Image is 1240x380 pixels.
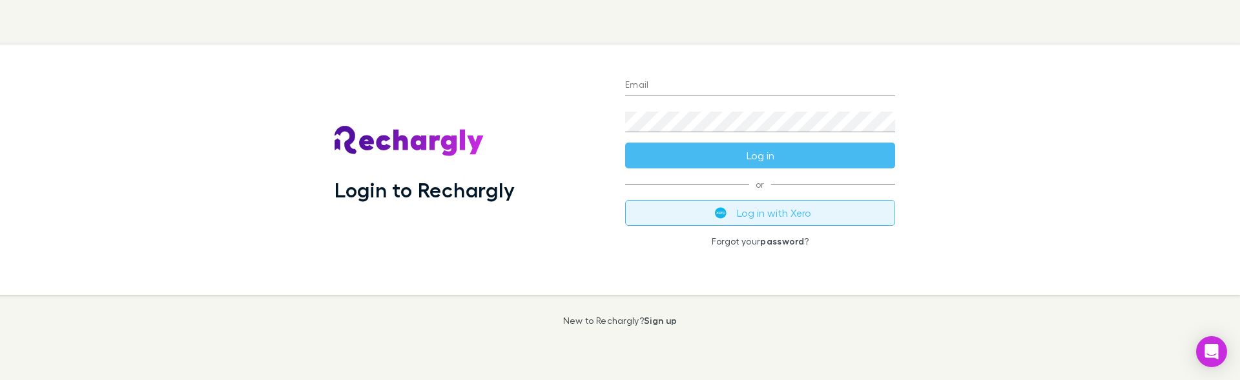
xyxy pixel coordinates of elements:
h1: Login to Rechargly [335,177,515,202]
p: New to Rechargly? [563,315,677,326]
span: or [625,184,895,185]
a: password [760,235,804,246]
button: Log in [625,143,895,168]
button: Log in with Xero [625,200,895,226]
div: Open Intercom Messenger [1196,336,1227,367]
img: Rechargly's Logo [335,126,484,157]
p: Forgot your ? [625,236,895,246]
a: Sign up [644,315,677,326]
img: Xero's logo [715,207,727,219]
